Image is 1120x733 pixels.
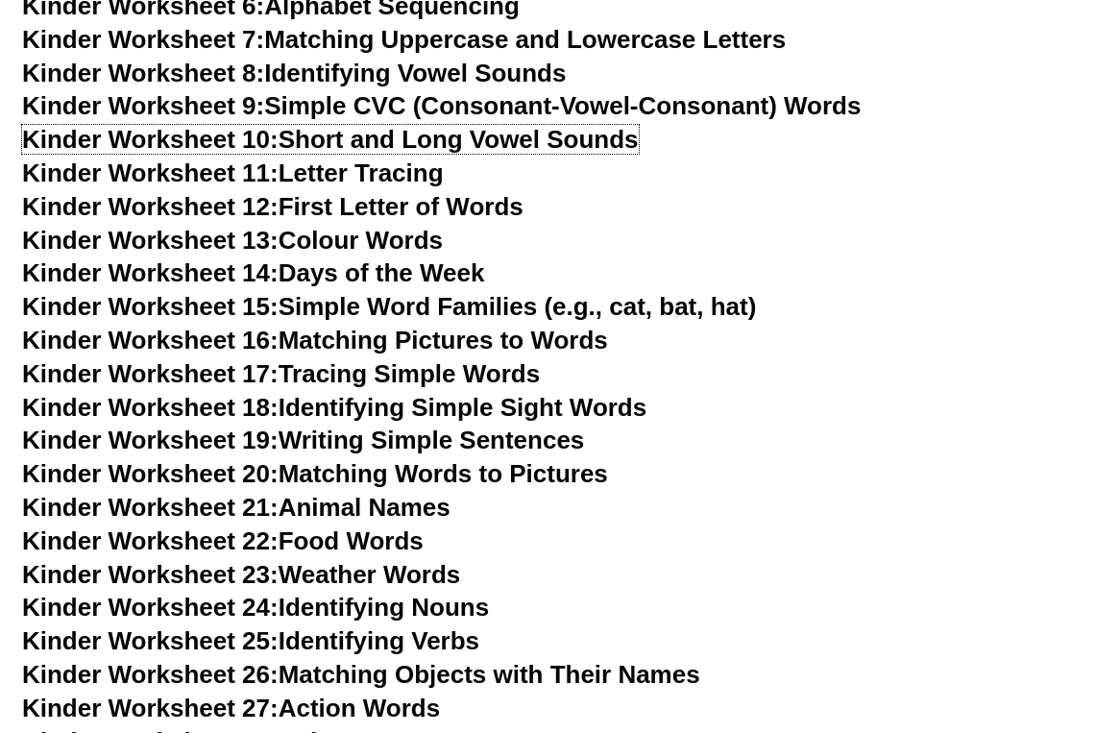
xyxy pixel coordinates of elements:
[22,359,540,388] a: Kinder Worksheet 17:Tracing Simple Words
[22,426,279,454] span: Kinder Worksheet 19:
[22,560,460,589] a: Kinder Worksheet 23:Weather Words
[791,516,1120,733] iframe: Chat Widget
[22,258,484,287] a: Kinder Worksheet 14:Days of the Week
[22,526,424,555] a: Kinder Worksheet 22:Food Words
[22,226,443,255] a: Kinder Worksheet 13:Colour Words
[22,326,608,354] a: Kinder Worksheet 16:Matching Pictures to Words
[22,660,279,689] span: Kinder Worksheet 26:
[22,226,279,255] span: Kinder Worksheet 13:
[22,192,279,221] span: Kinder Worksheet 12:
[22,59,566,87] a: Kinder Worksheet 8:Identifying Vowel Sounds
[22,593,279,622] span: Kinder Worksheet 24:
[22,91,264,120] span: Kinder Worksheet 9:
[22,159,279,187] span: Kinder Worksheet 11:
[22,25,264,54] span: Kinder Worksheet 7:
[22,593,489,622] a: Kinder Worksheet 24:Identifying Nouns
[22,660,700,689] a: Kinder Worksheet 26:Matching Objects with Their Names
[22,91,861,120] a: Kinder Worksheet 9:Simple CVC (Consonant-Vowel-Consonant) Words
[22,258,279,287] span: Kinder Worksheet 14:
[22,626,279,655] span: Kinder Worksheet 25:
[22,292,756,321] a: Kinder Worksheet 15:Simple Word Families (e.g., cat, bat, hat)
[22,125,639,154] a: Kinder Worksheet 10:Short and Long Vowel Sounds
[22,493,450,522] a: Kinder Worksheet 21:Animal Names
[22,326,279,354] span: Kinder Worksheet 16:
[22,426,584,454] a: Kinder Worksheet 19:Writing Simple Sentences
[22,626,479,655] a: Kinder Worksheet 25:Identifying Verbs
[22,59,264,87] span: Kinder Worksheet 8:
[22,292,279,321] span: Kinder Worksheet 15:
[22,359,279,388] span: Kinder Worksheet 17:
[22,393,279,422] span: Kinder Worksheet 18:
[22,459,279,488] span: Kinder Worksheet 20:
[22,25,786,54] a: Kinder Worksheet 7:Matching Uppercase and Lowercase Letters
[22,159,444,187] a: Kinder Worksheet 11:Letter Tracing
[22,694,440,722] a: Kinder Worksheet 27:Action Words
[22,459,608,488] a: Kinder Worksheet 20:Matching Words to Pictures
[22,393,646,422] a: Kinder Worksheet 18:Identifying Simple Sight Words
[22,125,279,154] span: Kinder Worksheet 10:
[22,526,279,555] span: Kinder Worksheet 22:
[22,560,279,589] span: Kinder Worksheet 23:
[22,694,279,722] span: Kinder Worksheet 27:
[22,493,279,522] span: Kinder Worksheet 21:
[22,192,523,221] a: Kinder Worksheet 12:First Letter of Words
